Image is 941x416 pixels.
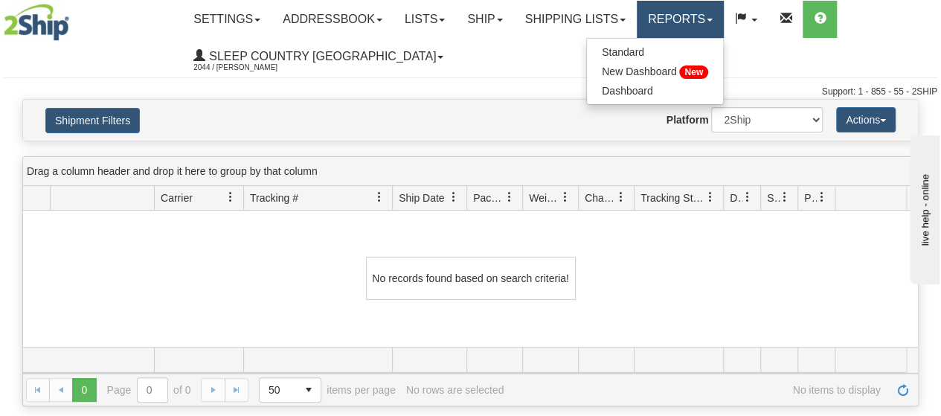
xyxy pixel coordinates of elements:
[602,65,676,77] span: New Dashboard
[4,4,69,41] img: logo2044.jpg
[456,1,513,38] a: Ship
[907,132,940,284] iframe: chat widget
[250,191,298,205] span: Tracking #
[809,185,835,210] a: Pickup Status filter column settings
[45,108,140,133] button: Shipment Filters
[640,191,705,205] span: Tracking Status
[497,185,522,210] a: Packages filter column settings
[772,185,797,210] a: Shipment Issues filter column settings
[182,1,272,38] a: Settings
[698,185,723,210] a: Tracking Status filter column settings
[11,13,138,24] div: live help - online
[514,384,881,396] span: No items to display
[587,81,723,100] a: Dashboard
[730,191,742,205] span: Delivery Status
[205,50,436,63] span: Sleep Country [GEOGRAPHIC_DATA]
[608,185,634,210] a: Charge filter column settings
[4,86,937,98] div: Support: 1 - 855 - 55 - 2SHIP
[259,377,321,403] span: Page sizes drop down
[269,383,288,397] span: 50
[297,378,321,402] span: select
[218,185,243,210] a: Carrier filter column settings
[587,42,723,62] a: Standard
[272,1,394,38] a: Addressbook
[193,60,305,75] span: 2044 / [PERSON_NAME]
[585,191,616,205] span: Charge
[667,112,709,127] label: Platform
[514,1,637,38] a: Shipping lists
[602,85,653,97] span: Dashboard
[259,377,396,403] span: items per page
[679,65,708,79] span: New
[473,191,504,205] span: Packages
[804,191,817,205] span: Pickup Status
[72,378,96,402] span: Page 0
[891,378,915,402] a: Refresh
[23,157,918,186] div: grid grouping header
[529,191,560,205] span: Weight
[107,377,191,403] span: Page of 0
[366,257,576,300] div: No records found based on search criteria!
[602,46,644,58] span: Standard
[553,185,578,210] a: Weight filter column settings
[587,62,723,81] a: New Dashboard New
[394,1,456,38] a: Lists
[637,1,724,38] a: Reports
[735,185,760,210] a: Delivery Status filter column settings
[161,191,193,205] span: Carrier
[182,38,455,75] a: Sleep Country [GEOGRAPHIC_DATA] 2044 / [PERSON_NAME]
[441,185,466,210] a: Ship Date filter column settings
[836,107,896,132] button: Actions
[399,191,444,205] span: Ship Date
[367,185,392,210] a: Tracking # filter column settings
[767,191,780,205] span: Shipment Issues
[406,384,504,396] div: No rows are selected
